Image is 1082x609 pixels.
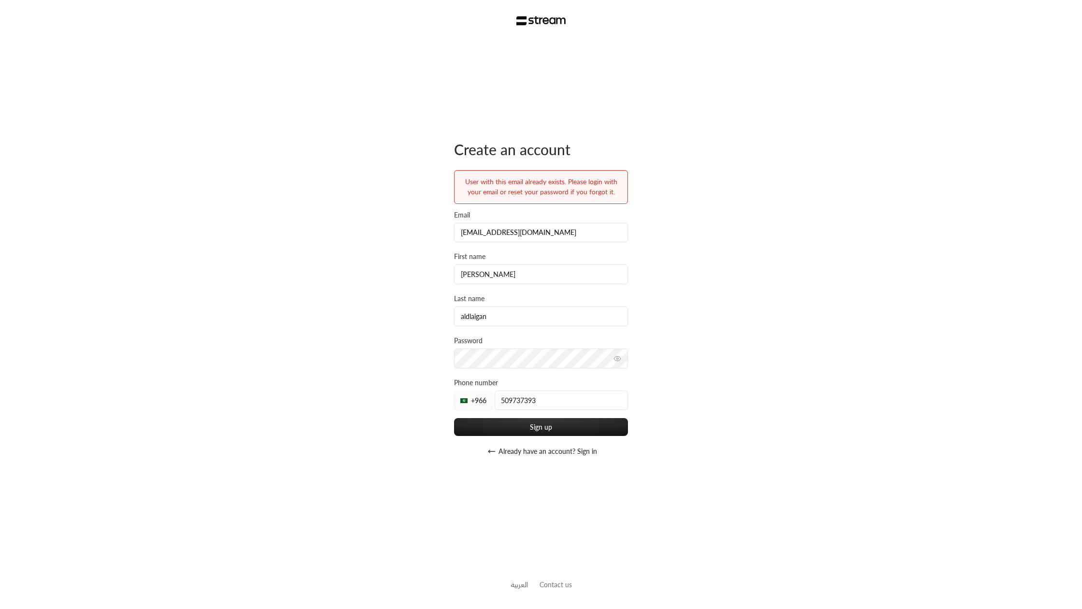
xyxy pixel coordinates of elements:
div: +966 [454,391,493,410]
button: Sign up [454,418,628,436]
label: Last name [454,294,484,304]
label: Email [454,210,470,220]
button: Already have an account? Sign in [454,442,628,461]
a: العربية [511,576,528,594]
button: Contact us [540,580,572,590]
div: Create an account [454,140,628,159]
label: First name [454,252,485,261]
img: Stream Logo [516,16,566,26]
label: Password [454,336,483,346]
div: User with this email already exists. Please login with your email or reset your password if you f... [461,177,621,197]
a: Contact us [540,580,572,589]
button: toggle password visibility [610,351,625,366]
label: Phone number [454,378,498,388]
